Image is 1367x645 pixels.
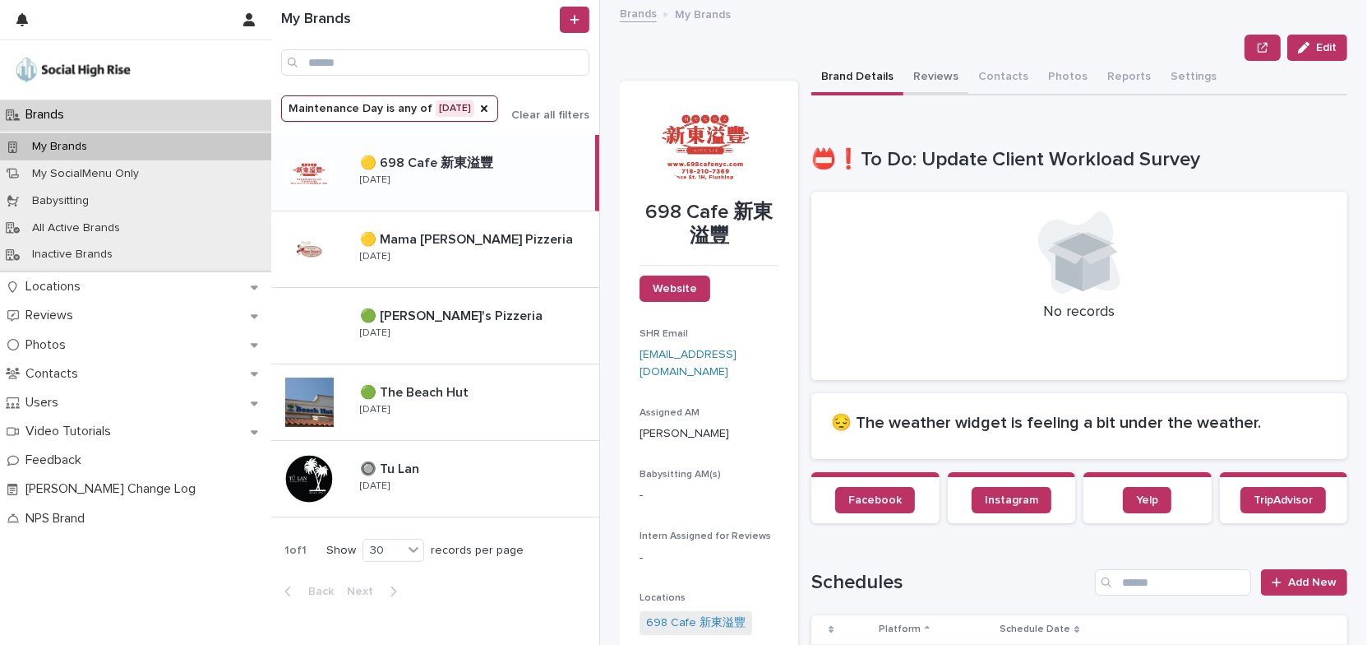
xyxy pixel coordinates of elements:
a: TripAdvisor [1240,487,1326,513]
p: [DATE] [360,174,390,186]
p: NPS Brand [19,511,98,527]
p: - [640,487,778,504]
p: Babysitting [19,194,102,208]
span: Add New [1288,577,1337,588]
p: My SocialMenu Only [19,167,152,181]
p: [PERSON_NAME] [640,425,778,443]
button: Contacts [968,61,1038,95]
p: Locations [19,279,94,295]
p: - [640,550,778,567]
h1: My Brands [281,11,556,29]
p: 🔘 Tu Lan [360,458,423,477]
a: Brands [620,3,657,22]
p: [DATE] [360,327,390,339]
p: 🟡 698 Cafe 新東溢豐 [360,152,496,171]
img: o5DnuTxEQV6sW9jFYBBf [13,53,133,86]
span: Facebook [848,494,902,506]
a: Yelp [1123,487,1171,513]
p: 🟢 The Beach Hut [360,382,472,401]
span: Yelp [1136,494,1158,506]
a: Website [640,276,710,302]
a: Facebook [835,487,915,513]
p: My Brands [675,4,731,22]
a: Add New [1261,569,1347,596]
p: Schedule Date [1000,620,1070,638]
a: 🟡 Mama [PERSON_NAME] Pizzeria🟡 Mama [PERSON_NAME] Pizzeria [DATE] [271,211,599,288]
button: Brand Details [811,61,903,95]
a: 🔘 Tu Lan🔘 Tu Lan [DATE] [271,441,599,517]
button: Settings [1161,61,1226,95]
p: [DATE] [360,251,390,262]
h2: 😔 The weather widget is feeling a bit under the weather. [831,413,1328,433]
button: Maintenance Day [281,95,498,122]
a: 🟢 The Beach Hut🟢 The Beach Hut [DATE] [271,364,599,441]
p: Inactive Brands [19,248,126,262]
p: My Brands [19,140,100,154]
p: Reviews [19,308,86,323]
p: Contacts [19,366,91,382]
input: Search [281,49,589,76]
span: Edit [1316,42,1337,53]
p: No records [831,304,1328,322]
p: [DATE] [360,404,390,415]
p: 698 Cafe 新東溢豐 [640,201,778,248]
p: 🟢 [PERSON_NAME]'s Pizzeria [360,305,546,324]
p: Photos [19,337,79,353]
button: Back [271,584,340,599]
a: [EMAIL_ADDRESS][DOMAIN_NAME] [640,349,737,378]
span: Intern Assigned for Reviews [640,531,771,541]
a: Instagram [972,487,1051,513]
p: Brands [19,107,77,123]
p: [PERSON_NAME] Change Log [19,481,209,497]
a: 698 Cafe 新東溢豐 [646,615,746,632]
p: Users [19,395,72,411]
span: Back [298,586,334,597]
p: Video Tutorials [19,424,124,439]
span: Website [653,283,697,295]
h1: Schedules [811,571,1088,595]
p: [DATE] [360,480,390,492]
p: 1 of 1 [271,531,320,571]
span: Next [347,586,383,597]
input: Search [1095,569,1251,596]
span: Babysitting AM(s) [640,470,721,480]
span: TripAdvisor [1254,494,1313,506]
h1: 📛❗To Do: Update Client Workload Survey [811,148,1347,172]
p: Platform [879,620,921,638]
button: Clear all filters [498,109,589,121]
button: Next [340,584,410,599]
span: Locations [640,593,686,603]
span: Assigned AM [640,408,700,418]
p: All Active Brands [19,221,133,235]
span: Clear all filters [511,109,589,121]
a: 🟡 698 Cafe 新東溢豐🟡 698 Cafe 新東溢豐 [DATE] [271,135,599,211]
span: Instagram [985,494,1038,506]
a: 🟢 [PERSON_NAME]'s Pizzeria🟢 [PERSON_NAME]'s Pizzeria [DATE] [271,288,599,364]
p: Show [326,544,356,558]
p: records per page [431,544,524,558]
p: Feedback [19,452,95,468]
span: SHR Email [640,329,688,339]
button: Photos [1038,61,1097,95]
div: 30 [363,542,403,559]
p: 🟡 Mama [PERSON_NAME] Pizzeria [360,229,576,248]
button: Reviews [903,61,968,95]
button: Reports [1097,61,1161,95]
button: Edit [1287,35,1347,61]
